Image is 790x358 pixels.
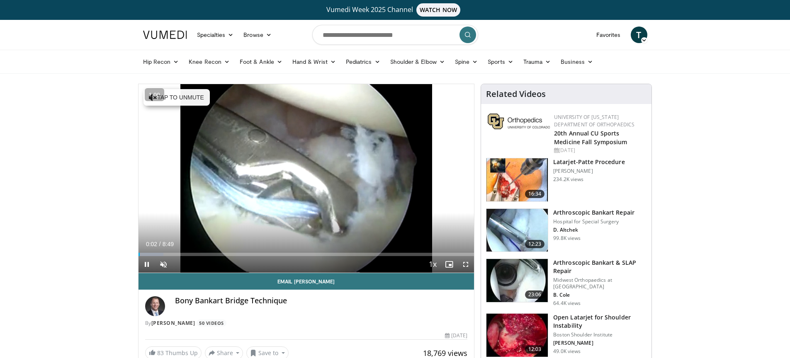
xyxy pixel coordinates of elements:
[553,348,581,355] p: 49.0K views
[423,348,467,358] span: 18,769 views
[554,147,645,154] div: [DATE]
[450,53,483,70] a: Spine
[553,176,583,183] p: 234.2K views
[525,190,545,198] span: 16:34
[457,256,474,273] button: Fullscreen
[591,27,626,43] a: Favorites
[312,25,478,45] input: Search topics, interventions
[184,53,235,70] a: Knee Recon
[553,331,647,338] p: Boston Shoulder Institute
[155,256,172,273] button: Unmute
[139,273,474,290] a: Email [PERSON_NAME]
[486,158,548,201] img: 617583_3.png.150x105_q85_crop-smart_upscale.jpg
[238,27,277,43] a: Browse
[554,129,627,146] a: 20th Annual CU Sports Medicine Fall Symposium
[416,3,460,17] span: WATCH NOW
[192,27,239,43] a: Specialties
[157,349,164,357] span: 83
[553,313,647,330] h3: Open Latarjet for Shoulder Instability
[143,89,210,106] button: Tap to unmute
[553,168,625,174] p: [PERSON_NAME]
[486,89,546,99] h4: Related Videos
[341,53,385,70] a: Pediatrics
[151,319,195,327] a: [PERSON_NAME]
[631,27,647,43] a: T
[553,208,634,217] h3: Arthroscopic Bankart Repair
[553,227,634,233] p: D. Altchek
[554,114,634,128] a: University of [US_STATE] Department of Orthopaedics
[441,256,457,273] button: Enable picture-in-picture mode
[486,313,647,357] a: 12:03 Open Latarjet for Shoulder Instability Boston Shoulder Institute [PERSON_NAME] 49.0K views
[525,240,545,248] span: 12:23
[385,53,450,70] a: Shoulder & Elbow
[553,292,647,298] p: B. Cole
[486,158,647,202] a: 16:34 Latarjet-Patte Procedure [PERSON_NAME] 234.2K views
[553,218,634,225] p: Hospital for Special Surgery
[483,53,518,70] a: Sports
[486,259,548,302] img: cole_0_3.png.150x105_q85_crop-smart_upscale.jpg
[525,290,545,299] span: 23:06
[145,319,468,327] div: By
[486,208,647,252] a: 12:23 Arthroscopic Bankart Repair Hospital for Special Surgery D. Altchek 99.8K views
[553,259,647,275] h3: Arthroscopic Bankart & SLAP Repair
[235,53,287,70] a: Foot & Ankle
[139,253,474,256] div: Progress Bar
[525,345,545,353] span: 12:03
[424,256,441,273] button: Playback Rate
[159,241,161,247] span: /
[486,314,548,357] img: 944938_3.png.150x105_q85_crop-smart_upscale.jpg
[486,259,647,307] a: 23:06 Arthroscopic Bankart & SLAP Repair Midwest Orthopaedics at [GEOGRAPHIC_DATA] B. Cole 64.4K ...
[145,296,165,316] img: Avatar
[144,3,646,17] a: Vumedi Week 2025 ChannelWATCH NOW
[197,319,227,327] a: 50 Videos
[163,241,174,247] span: 8:49
[488,114,550,129] img: 355603a8-37da-49b6-856f-e00d7e9307d3.png.150x105_q85_autocrop_double_scale_upscale_version-0.2.png
[175,296,468,305] h4: Bony Bankart Bridge Technique
[553,300,581,307] p: 64.4K views
[143,31,187,39] img: VuMedi Logo
[445,332,467,339] div: [DATE]
[139,84,474,273] video-js: Video Player
[486,209,548,252] img: 10039_3.png.150x105_q85_crop-smart_upscale.jpg
[553,158,625,166] h3: Latarjet-Patte Procedure
[553,340,647,346] p: [PERSON_NAME]
[518,53,556,70] a: Trauma
[553,277,647,290] p: Midwest Orthopaedics at [GEOGRAPHIC_DATA]
[138,53,184,70] a: Hip Recon
[139,256,155,273] button: Pause
[287,53,341,70] a: Hand & Wrist
[146,241,157,247] span: 0:02
[556,53,598,70] a: Business
[553,235,581,242] p: 99.8K views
